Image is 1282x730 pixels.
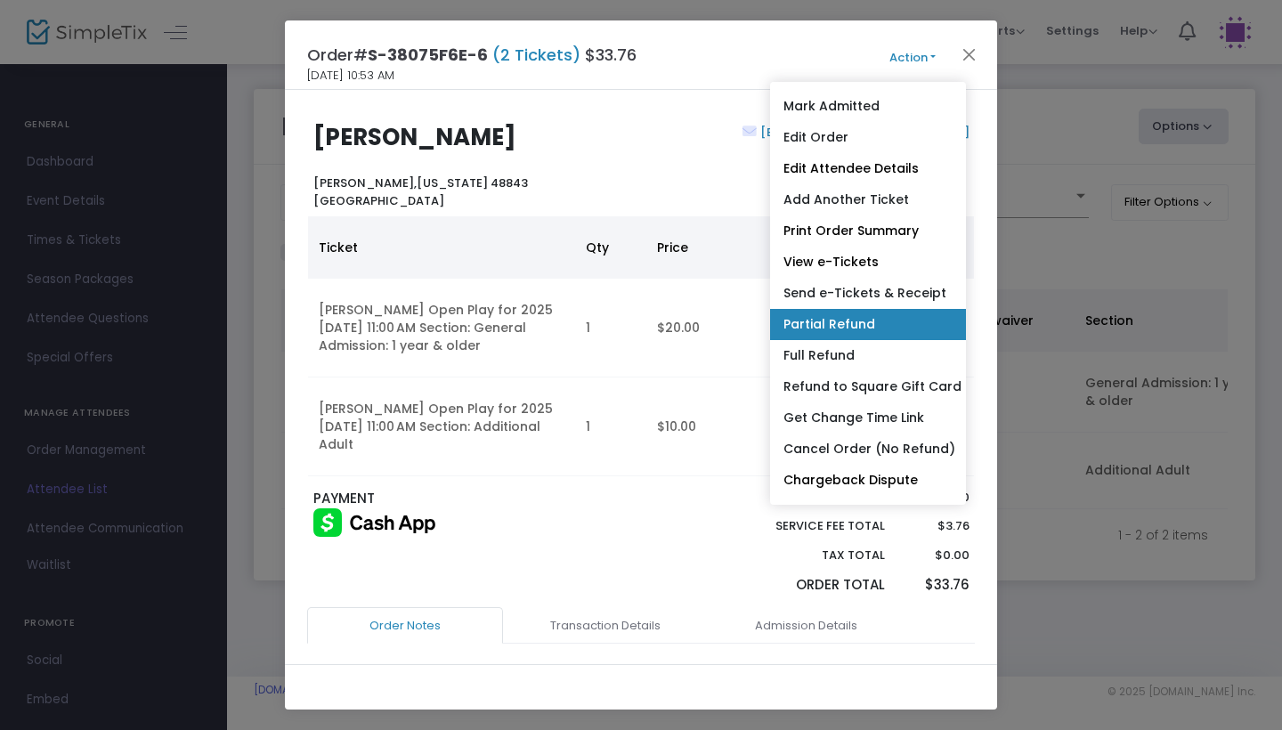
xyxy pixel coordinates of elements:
[958,43,981,66] button: Close
[307,67,394,85] span: [DATE] 10:53 AM
[770,122,966,153] a: Edit Order
[770,465,966,496] a: Chargeback Dispute
[770,371,966,402] a: Refund to Square Gift Card
[308,377,575,476] td: [PERSON_NAME] Open Play for 2025 [DATE] 11:00 AM Section: Additional Adult
[308,216,575,279] th: Ticket
[770,153,966,184] a: Edit Attendee Details
[770,340,966,371] a: Full Refund
[313,121,516,153] b: [PERSON_NAME]
[313,174,417,191] span: [PERSON_NAME],
[307,43,637,67] h4: Order# $33.76
[770,184,966,215] a: Add Another Ticket
[507,607,703,645] a: Transaction Details
[770,91,966,122] a: Mark Admitted
[368,44,488,66] span: S-38075F6E-6
[859,48,966,68] button: Action
[902,547,969,564] p: $0.00
[770,278,966,309] a: Send e-Tickets & Receipt
[488,44,585,66] span: (2 Tickets)
[313,174,528,209] b: [US_STATE] 48843 [GEOGRAPHIC_DATA]
[575,216,646,279] th: Qty
[770,215,966,247] a: Print Order Summary
[734,547,885,564] p: Tax Total
[770,247,966,278] a: View e-Tickets
[902,575,969,596] p: $33.76
[308,279,575,377] td: [PERSON_NAME] Open Play for 2025 [DATE] 11:00 AM Section: General Admission: 1 year & older
[307,607,503,645] a: Order Notes
[770,309,966,340] a: Partial Refund
[575,279,646,377] td: 1
[770,402,966,434] a: Get Change Time Link
[734,575,885,596] p: Order Total
[734,517,885,535] p: Service Fee Total
[646,279,815,377] td: $20.00
[308,216,974,476] div: Data table
[575,377,646,476] td: 1
[646,216,815,279] th: Price
[734,489,885,507] p: Sub total
[770,434,966,465] a: Cancel Order (No Refund)
[646,377,815,476] td: $10.00
[708,607,904,645] a: Admission Details
[313,508,435,537] img: Cash App
[902,517,969,535] p: $3.76
[313,489,633,509] p: PAYMENT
